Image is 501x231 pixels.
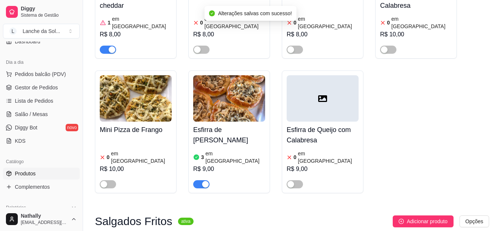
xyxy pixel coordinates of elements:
[15,137,26,145] span: KDS
[193,30,265,39] div: R$ 8,00
[3,24,80,39] button: Select a team
[459,215,489,227] button: Opções
[15,84,58,91] span: Gestor de Pedidos
[3,181,80,193] a: Complementos
[3,210,80,228] button: Nathally[EMAIL_ADDRESS][DOMAIN_NAME]
[100,75,172,122] img: product-image
[23,27,60,35] div: Lanche da Sol ...
[3,36,80,47] a: Dashboard
[111,150,172,165] article: em [GEOGRAPHIC_DATA]
[201,154,204,161] article: 3
[399,219,404,224] span: plus-circle
[465,217,483,225] span: Opções
[21,220,68,225] span: [EMAIL_ADDRESS][DOMAIN_NAME]
[21,213,68,220] span: Nathally
[3,56,80,68] div: Dia a dia
[15,170,36,177] span: Produtos
[107,154,110,161] article: 0
[393,215,454,227] button: Adicionar produto
[15,97,53,105] span: Lista de Pedidos
[95,217,172,226] h3: Salgados Fritos
[3,168,80,179] a: Produtos
[287,30,359,39] div: R$ 8,00
[387,19,390,26] article: 0
[287,125,359,145] h4: Esfirra de Queijo com Calabresa
[15,124,37,131] span: Diggy Bot
[100,125,172,135] h4: Mini Pizza de Frango
[112,15,172,30] article: em [GEOGRAPHIC_DATA]
[15,38,40,45] span: Dashboard
[3,95,80,107] a: Lista de Pedidos
[193,75,265,122] img: product-image
[204,15,265,30] article: em [GEOGRAPHIC_DATA]
[298,15,359,30] article: em [GEOGRAPHIC_DATA]
[193,125,265,145] h4: Esfirra de [PERSON_NAME]
[15,70,66,78] span: Pedidos balcão (PDV)
[3,108,80,120] a: Salão / Mesas
[218,10,292,16] span: Alterações salvas com sucesso!
[205,150,265,165] article: em [GEOGRAPHIC_DATA]
[6,205,26,211] span: Relatórios
[294,154,297,161] article: 0
[15,183,50,191] span: Complementos
[21,6,77,12] span: Diggy
[287,165,359,174] div: R$ 9,00
[193,165,265,174] div: R$ 9,00
[3,156,80,168] div: Catálogo
[3,3,80,21] a: DiggySistema de Gestão
[3,68,80,80] button: Pedidos balcão (PDV)
[3,122,80,133] a: Diggy Botnovo
[200,19,203,26] article: 0
[3,82,80,93] a: Gestor de Pedidos
[407,217,448,225] span: Adicionar produto
[294,19,297,26] article: 0
[380,30,452,39] div: R$ 10,00
[209,10,215,16] span: check-circle
[100,30,172,39] div: R$ 8,00
[391,15,452,30] article: em [GEOGRAPHIC_DATA]
[298,150,359,165] article: em [GEOGRAPHIC_DATA]
[100,165,172,174] div: R$ 10,00
[9,27,17,35] span: L
[108,19,111,26] article: 1
[178,218,193,225] sup: ativa
[21,12,77,18] span: Sistema de Gestão
[15,110,48,118] span: Salão / Mesas
[3,135,80,147] a: KDS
